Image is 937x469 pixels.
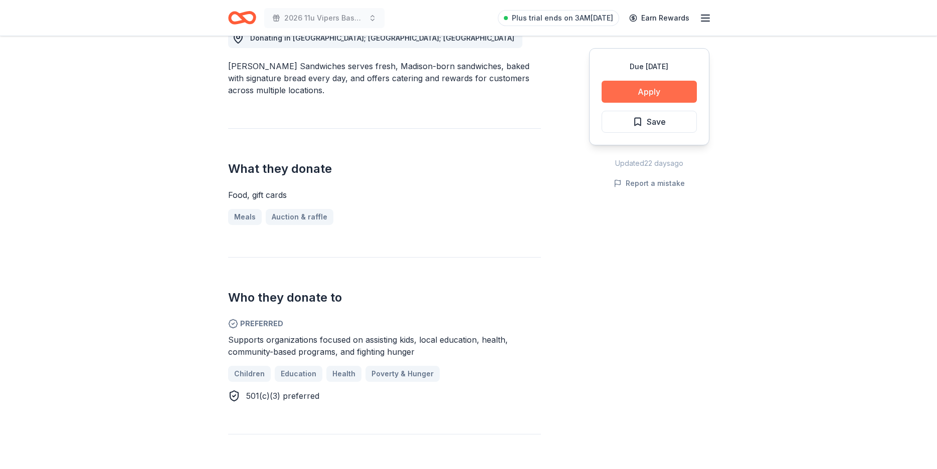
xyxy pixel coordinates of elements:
span: Save [647,115,666,128]
span: Children [234,368,265,380]
div: Updated 22 days ago [589,157,709,169]
span: Poverty & Hunger [371,368,434,380]
span: 501(c)(3) preferred [246,391,319,401]
h2: What they donate [228,161,541,177]
span: Education [281,368,316,380]
span: Supports organizations focused on assisting kids, local education, health, community-based progra... [228,335,508,357]
a: Poverty & Hunger [365,366,440,382]
span: Preferred [228,318,541,330]
a: Children [228,366,271,382]
button: Report a mistake [614,177,685,189]
a: Health [326,366,361,382]
span: 2026 11u Vipers Baseball Team Fundraiser [284,12,364,24]
div: Due [DATE] [602,61,697,73]
button: Save [602,111,697,133]
span: Donating in [GEOGRAPHIC_DATA]; [GEOGRAPHIC_DATA]; [GEOGRAPHIC_DATA] [250,34,514,42]
a: Plus trial ends on 3AM[DATE] [498,10,619,26]
a: Education [275,366,322,382]
a: Earn Rewards [623,9,695,27]
a: Auction & raffle [266,209,333,225]
div: [PERSON_NAME] Sandwiches serves fresh, Madison-born sandwiches, baked with signature bread every ... [228,60,541,96]
a: Meals [228,209,262,225]
span: Plus trial ends on 3AM[DATE] [512,12,613,24]
button: 2026 11u Vipers Baseball Team Fundraiser [264,8,385,28]
div: Food, gift cards [228,189,541,201]
span: Health [332,368,355,380]
a: Home [228,6,256,30]
h2: Who they donate to [228,290,541,306]
button: Apply [602,81,697,103]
